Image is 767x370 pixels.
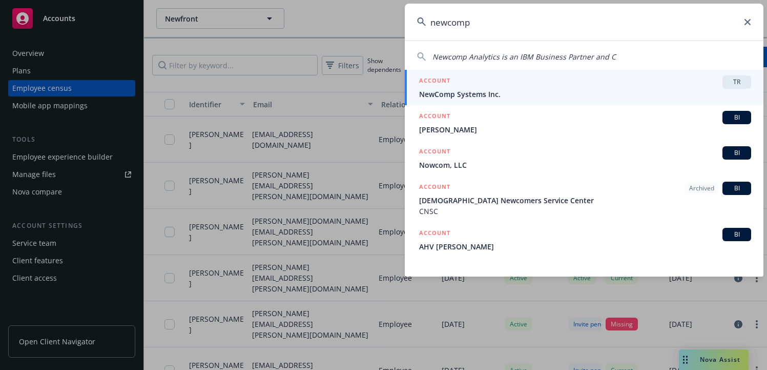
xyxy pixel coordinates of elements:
[405,176,763,222] a: ACCOUNTArchivedBI[DEMOGRAPHIC_DATA] Newcomers Service CenterCNSC
[432,52,616,62] span: Newcomp Analytics is an IBM Business Partner and C
[727,230,747,239] span: BI
[727,184,747,193] span: BI
[419,195,751,206] span: [DEMOGRAPHIC_DATA] Newcomers Service Center
[419,89,751,100] span: NewComp Systems Inc.
[419,124,751,135] span: [PERSON_NAME]
[405,141,763,176] a: ACCOUNTBINowcom, LLC
[405,4,763,41] input: Search...
[419,146,450,159] h5: ACCOUNT
[405,222,763,258] a: ACCOUNTBIAHV [PERSON_NAME]
[727,77,747,87] span: TR
[689,184,714,193] span: Archived
[419,241,751,252] span: AHV [PERSON_NAME]
[419,111,450,123] h5: ACCOUNT
[419,182,450,194] h5: ACCOUNT
[405,105,763,141] a: ACCOUNTBI[PERSON_NAME]
[419,160,751,170] span: Nowcom, LLC
[727,148,747,158] span: BI
[419,206,751,217] span: CNSC
[727,113,747,122] span: BI
[419,228,450,240] h5: ACCOUNT
[405,70,763,105] a: ACCOUNTTRNewComp Systems Inc.
[419,75,450,88] h5: ACCOUNT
